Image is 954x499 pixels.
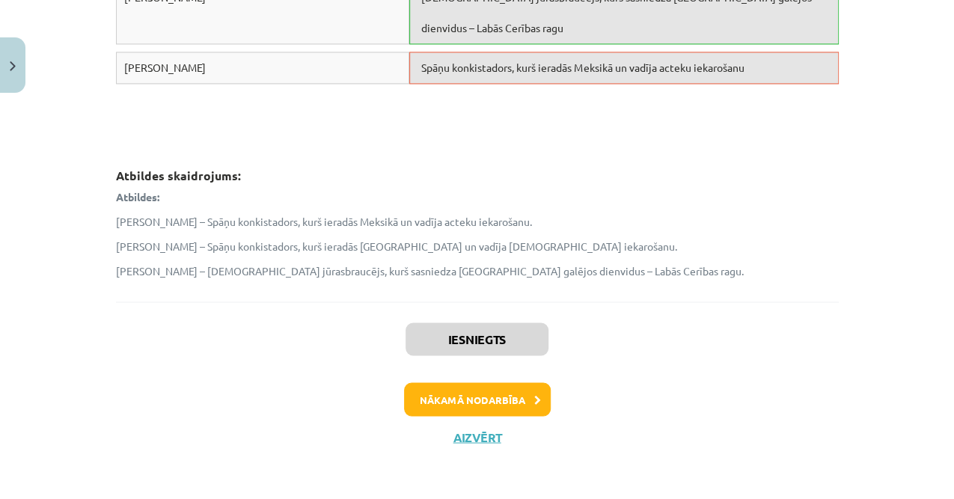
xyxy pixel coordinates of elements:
[116,263,839,279] p: [PERSON_NAME] – [DEMOGRAPHIC_DATA] jūrasbraucējs, kurš sasniedza [GEOGRAPHIC_DATA] galējos dienvi...
[406,322,548,355] button: Iesniegts
[124,61,206,74] span: [PERSON_NAME]
[10,61,16,71] img: icon-close-lesson-0947bae3869378f0d4975bcd49f059093ad1ed9edebbc8119c70593378902aed.svg
[116,158,839,185] h3: Atbildes skaidrojums:
[116,239,839,254] p: [PERSON_NAME] – Spāņu konkistadors, kurš ieradās [GEOGRAPHIC_DATA] un vadīja [DEMOGRAPHIC_DATA] i...
[421,61,744,74] span: Spāņu konkistadors, kurš ieradās Meksikā un vadīja acteku iekarošanu
[116,190,159,203] strong: Atbildes:
[116,214,839,230] p: [PERSON_NAME] – Spāņu konkistadors, kurš ieradās Meksikā un vadīja acteku iekarošanu.
[449,429,506,444] button: Aizvērt
[404,382,551,417] button: Nākamā nodarbība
